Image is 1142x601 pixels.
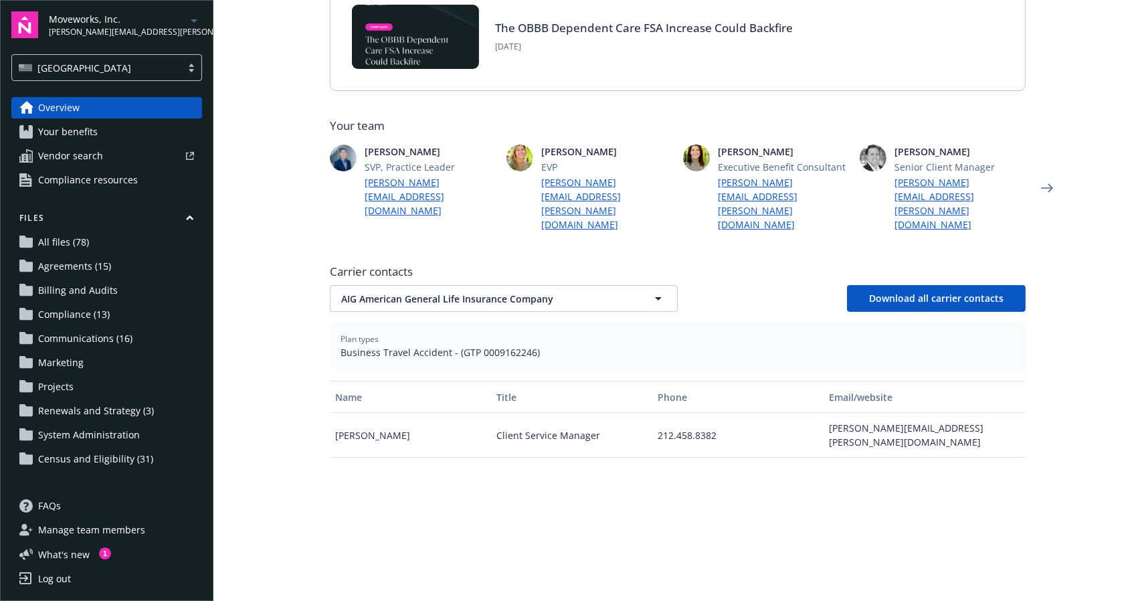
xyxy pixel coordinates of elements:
[11,256,202,277] a: Agreements (15)
[49,26,186,38] span: [PERSON_NAME][EMAIL_ADDRESS][PERSON_NAME][DOMAIN_NAME]
[718,175,849,232] a: [PERSON_NAME][EMAIL_ADDRESS][PERSON_NAME][DOMAIN_NAME]
[352,5,479,69] img: BLOG-Card Image - Compliance - OBBB Dep Care FSA - 08-01-25.jpg
[11,280,202,301] a: Billing and Audits
[330,413,491,458] div: [PERSON_NAME]
[496,390,647,404] div: Title
[38,280,118,301] span: Billing and Audits
[11,232,202,253] a: All files (78)
[541,175,672,232] a: [PERSON_NAME][EMAIL_ADDRESS][PERSON_NAME][DOMAIN_NAME]
[38,304,110,325] span: Compliance (13)
[38,232,89,253] span: All files (78)
[860,145,886,171] img: photo
[894,145,1026,159] span: [PERSON_NAME]
[1036,177,1058,199] a: Next
[491,413,652,458] div: Client Service Manager
[11,448,202,470] a: Census and Eligibility (31)
[658,390,818,404] div: Phone
[330,285,678,312] button: AIG American General Life Insurance Company
[11,352,202,373] a: Marketing
[341,333,1015,345] span: Plan types
[365,175,496,218] a: [PERSON_NAME][EMAIL_ADDRESS][DOMAIN_NAME]
[11,495,202,517] a: FAQs
[824,381,1026,413] button: Email/website
[38,568,71,590] div: Log out
[830,390,1020,404] div: Email/website
[365,160,496,174] span: SVP, Practice Leader
[11,400,202,422] a: Renewals and Strategy (3)
[38,328,132,349] span: Communications (16)
[491,381,652,413] button: Title
[11,547,111,562] button: What's new1
[38,424,140,446] span: System Administration
[38,400,154,422] span: Renewals and Strategy (3)
[894,160,1026,174] span: Senior Client Manager
[11,519,202,541] a: Manage team members
[49,11,202,38] button: Moveworks, Inc.[PERSON_NAME][EMAIL_ADDRESS][PERSON_NAME][DOMAIN_NAME]arrowDropDown
[11,376,202,398] a: Projects
[11,169,202,191] a: Compliance resources
[541,160,672,174] span: EVP
[652,413,824,458] div: 212.458.8382
[38,145,103,167] span: Vendor search
[495,41,793,53] span: [DATE]
[38,256,111,277] span: Agreements (15)
[11,145,202,167] a: Vendor search
[330,118,1026,134] span: Your team
[341,292,620,306] span: AIG American General Life Insurance Company
[38,547,90,562] span: What ' s new
[37,61,131,75] span: [GEOGRAPHIC_DATA]
[718,145,849,159] span: [PERSON_NAME]
[11,304,202,325] a: Compliance (13)
[38,376,74,398] span: Projects
[38,448,153,470] span: Census and Eligibility (31)
[824,413,1026,458] div: [PERSON_NAME][EMAIL_ADDRESS][PERSON_NAME][DOMAIN_NAME]
[11,97,202,118] a: Overview
[541,145,672,159] span: [PERSON_NAME]
[38,97,80,118] span: Overview
[894,175,1026,232] a: [PERSON_NAME][EMAIL_ADDRESS][PERSON_NAME][DOMAIN_NAME]
[11,212,202,229] button: Files
[11,328,202,349] a: Communications (16)
[330,381,491,413] button: Name
[11,11,38,38] img: navigator-logo.svg
[869,292,1004,305] span: Download all carrier contacts
[335,390,486,404] div: Name
[718,160,849,174] span: Executive Benefit Consultant
[11,424,202,446] a: System Administration
[19,61,175,75] span: [GEOGRAPHIC_DATA]
[38,169,138,191] span: Compliance resources
[49,12,186,26] span: Moveworks, Inc.
[38,352,84,373] span: Marketing
[341,345,1015,359] span: Business Travel Accident - (GTP 0009162246)
[330,145,357,171] img: photo
[652,381,824,413] button: Phone
[38,121,98,143] span: Your benefits
[683,145,710,171] img: photo
[11,121,202,143] a: Your benefits
[38,495,61,517] span: FAQs
[186,12,202,28] a: arrowDropDown
[847,285,1026,312] button: Download all carrier contacts
[38,519,145,541] span: Manage team members
[495,20,793,35] a: The OBBB Dependent Care FSA Increase Could Backfire
[99,547,111,560] div: 1
[506,145,533,171] img: photo
[365,145,496,159] span: [PERSON_NAME]
[330,264,1026,280] span: Carrier contacts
